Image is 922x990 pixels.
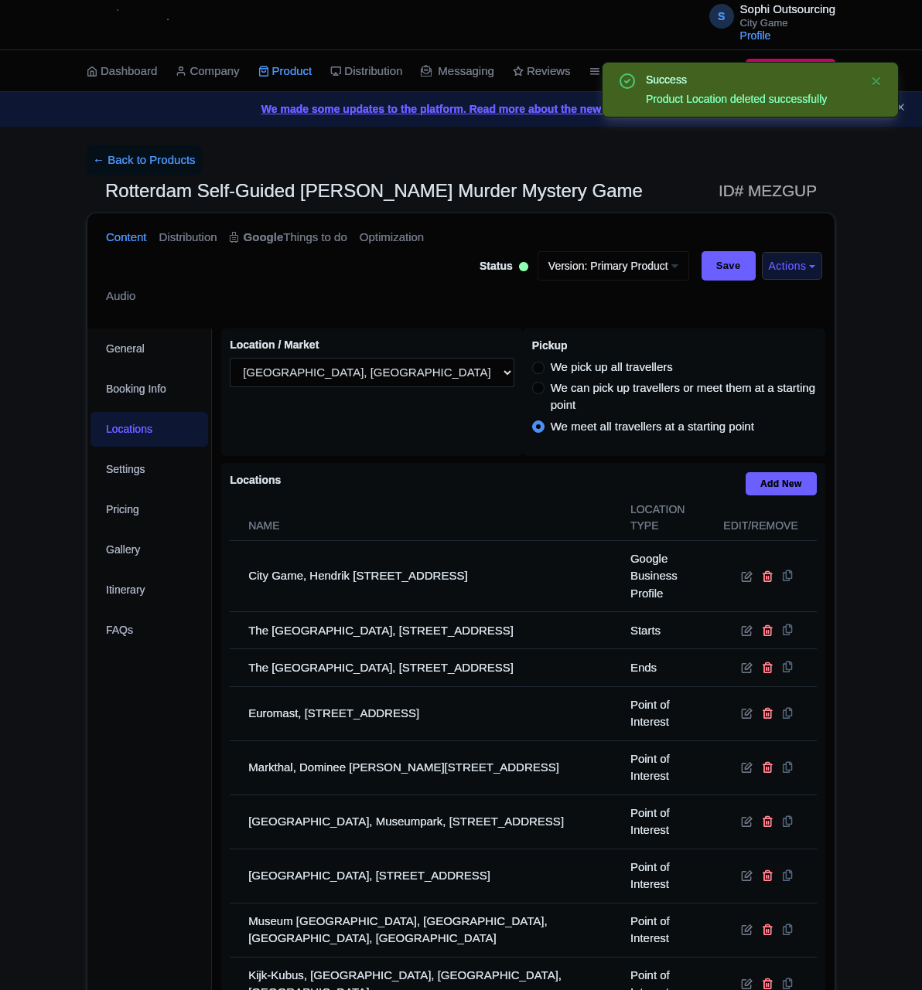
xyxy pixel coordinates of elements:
label: Locations [230,472,281,488]
button: Close [870,72,883,90]
span: S [709,4,734,29]
span: ID# MEZGUP [719,175,817,206]
div: Success [646,72,858,88]
div: Active [516,256,531,280]
i: Copy to other products [777,569,798,583]
td: Starts [621,612,714,649]
a: General [90,332,208,366]
td: Ends [621,649,714,686]
a: Booking Info [90,372,208,407]
a: Other [589,50,633,93]
td: [GEOGRAPHIC_DATA], Museumpark, [STREET_ADDRESS] [230,794,621,849]
a: We made some updates to the platform. Read more about the new layout [9,101,913,117]
label: We pick up all travellers [551,359,673,376]
td: Markthal, Dominee [PERSON_NAME][STREET_ADDRESS] [230,740,621,794]
span: Pickup [532,339,568,352]
td: Point of Interest [621,740,714,794]
a: Messaging [421,50,494,93]
a: Reviews [513,50,571,93]
a: Gallery [90,532,208,567]
a: Optimization [360,213,424,262]
i: Copy to other products [777,706,798,720]
td: Museum [GEOGRAPHIC_DATA], [GEOGRAPHIC_DATA], [GEOGRAPHIC_DATA], [GEOGRAPHIC_DATA] [230,903,621,957]
i: Copy to other products [777,923,798,937]
a: Company [176,50,239,93]
td: Point of Interest [621,849,714,903]
td: Point of Interest [621,903,714,957]
span: Location / Market [230,339,319,351]
button: Actions [762,252,822,281]
small: City Game [740,18,835,28]
td: The [GEOGRAPHIC_DATA], [STREET_ADDRESS] [230,649,621,686]
div: Product Location deleted successfully [646,91,858,107]
img: logo-ab69f6fb50320c5b225c76a69d11143b.png [79,8,199,42]
td: The [GEOGRAPHIC_DATA], [STREET_ADDRESS] [230,612,621,649]
a: Dashboard [87,50,157,93]
i: Copy to other products [777,760,798,774]
a: Add New [746,472,817,495]
span: Status [480,258,513,274]
td: Point of Interest [621,794,714,849]
th: Edit/Remove [714,495,816,541]
a: S Sophi Outsourcing City Game [700,3,835,28]
a: Product [258,50,312,93]
a: Settings [90,452,208,487]
i: Copy to other products [777,623,798,637]
td: Euromast, [STREET_ADDRESS] [230,686,621,740]
a: Distribution [330,50,402,93]
a: ← Back to Products [87,145,202,175]
span: Rotterdam Self-Guided [PERSON_NAME] Murder Mystery Game [105,180,643,201]
a: Version: Primary Product [538,251,689,281]
a: Profile [740,29,771,42]
td: Google Business Profile [621,540,714,612]
i: Copy to other products [777,815,798,828]
a: Pricing [90,492,208,527]
a: Distribution [159,213,217,262]
th: Location type [621,495,714,541]
a: Audio [106,272,135,321]
a: Content [106,213,147,262]
th: Name [230,495,621,541]
i: Copy to other products [777,660,798,674]
a: FAQs [90,613,208,648]
td: Point of Interest [621,686,714,740]
td: [GEOGRAPHIC_DATA], [STREET_ADDRESS] [230,849,621,903]
input: Save [702,251,756,281]
strong: Google [244,229,284,247]
a: Subscription [746,59,835,82]
a: GoogleThings to do [230,213,347,262]
label: We meet all travellers at a starting point [551,418,754,436]
td: City Game, Hendrik [STREET_ADDRESS] [230,540,621,612]
a: Itinerary [90,573,208,607]
span: Sophi Outsourcing [740,2,835,15]
label: We can pick up travellers or meet them at a starting point [551,379,817,414]
a: Locations [90,412,208,447]
i: Copy to other products [777,869,798,883]
button: Close announcement [895,100,907,117]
